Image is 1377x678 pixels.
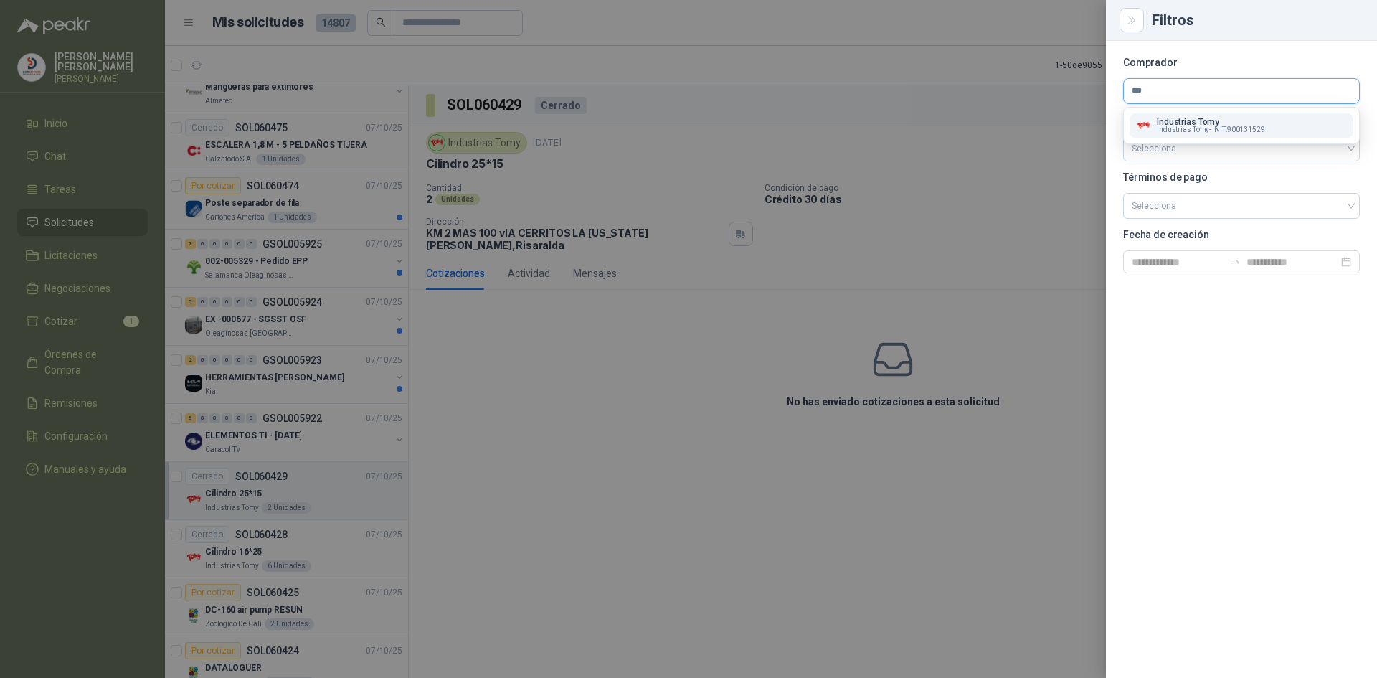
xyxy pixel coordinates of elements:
p: Términos de pago [1123,173,1360,182]
span: swap-right [1229,256,1241,268]
div: Filtros [1152,13,1360,27]
p: Comprador [1123,58,1360,67]
p: Industrias Tomy [1157,118,1265,126]
span: NIT : 900131529 [1214,126,1265,133]
button: Close [1123,11,1140,29]
button: Company LogoIndustrias TomyIndustrias Tomy-NIT:900131529 [1130,113,1353,138]
img: Company Logo [1135,118,1151,133]
span: Industrias Tomy - [1157,126,1211,133]
span: to [1229,256,1241,268]
p: Fecha de creación [1123,230,1360,239]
